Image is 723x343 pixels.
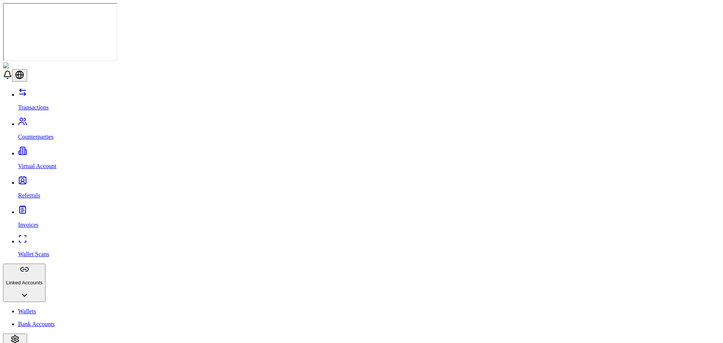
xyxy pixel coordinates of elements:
[18,192,720,199] p: Referrals
[18,308,720,315] a: Wallets
[6,280,43,285] p: Linked Accounts
[18,321,720,328] a: Bank Accounts
[18,163,720,170] p: Virtual Account
[18,134,720,140] p: Counterparties
[3,62,48,69] img: ShieldPay Logo
[18,209,720,228] a: Invoices
[18,121,720,140] a: Counterparties
[18,104,720,111] p: Transactions
[18,179,720,199] a: Referrals
[18,251,720,258] p: Wallet Scans
[18,222,720,228] p: Invoices
[3,264,46,302] button: Linked Accounts
[18,91,720,111] a: Transactions
[18,150,720,170] a: Virtual Account
[18,238,720,258] a: Wallet Scans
